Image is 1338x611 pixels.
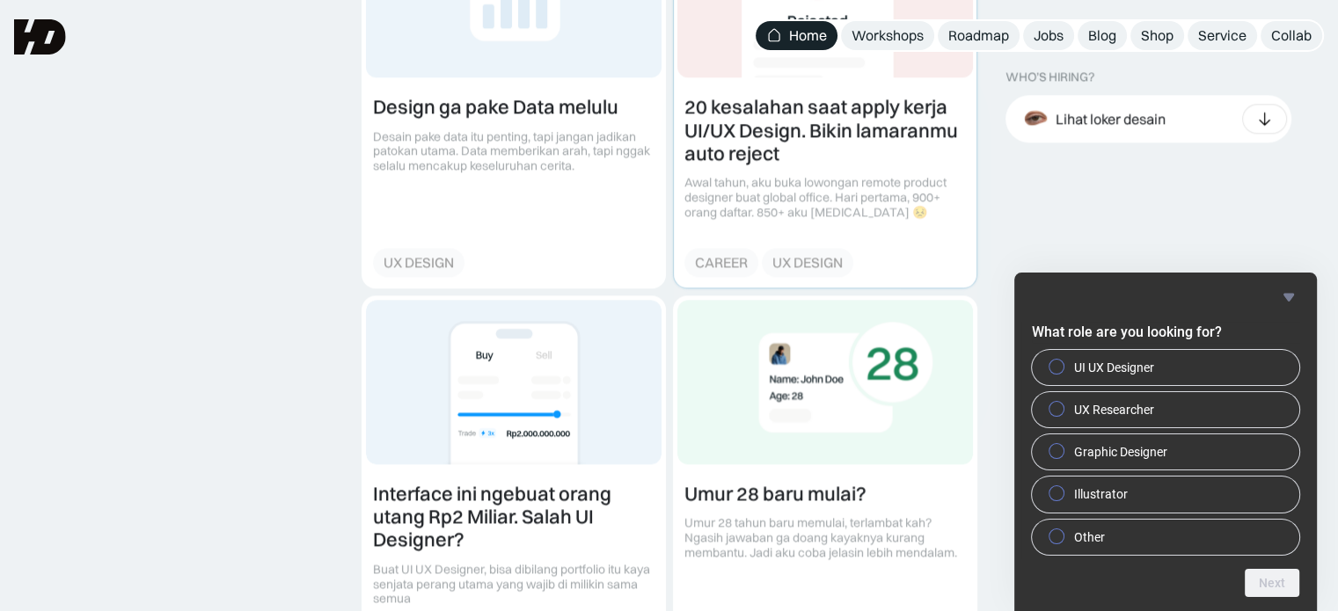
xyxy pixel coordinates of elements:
[1005,70,1094,85] div: WHO’S HIRING?
[1078,21,1127,50] a: Blog
[1188,21,1257,50] a: Service
[1141,26,1173,45] div: Shop
[1088,26,1116,45] div: Blog
[1074,443,1167,461] span: Graphic Designer
[1261,21,1322,50] a: Collab
[1032,287,1299,597] div: What role are you looking for?
[1032,322,1299,343] h2: What role are you looking for?
[1023,21,1074,50] a: Jobs
[1278,287,1299,308] button: Hide survey
[1074,528,1105,546] span: Other
[841,21,934,50] a: Workshops
[1271,26,1312,45] div: Collab
[756,21,837,50] a: Home
[1074,485,1128,503] span: Illustrator
[789,26,827,45] div: Home
[1074,359,1154,376] span: UI UX Designer
[852,26,924,45] div: Workshops
[1034,26,1064,45] div: Jobs
[1198,26,1247,45] div: Service
[938,21,1020,50] a: Roadmap
[1245,569,1299,597] button: Next question
[1074,401,1154,418] span: UX Researcher
[1032,350,1299,555] div: What role are you looking for?
[1130,21,1184,50] a: Shop
[948,26,1009,45] div: Roadmap
[1056,110,1166,128] div: Lihat loker desain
